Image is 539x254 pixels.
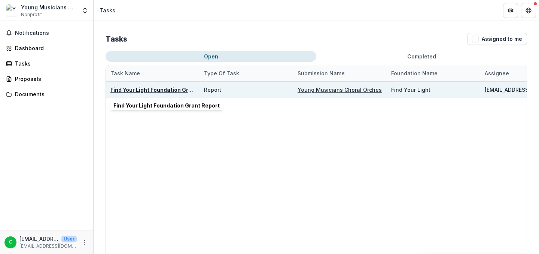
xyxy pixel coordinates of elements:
[106,34,127,43] h2: Tasks
[15,30,87,36] span: Notifications
[316,51,527,62] button: Completed
[19,235,58,243] p: [EMAIL_ADDRESS][DOMAIN_NAME]
[467,33,527,45] button: Assigned to me
[15,90,84,98] div: Documents
[3,73,90,85] a: Proposals
[21,3,77,11] div: Young Musicians Choral Orchestra
[391,86,430,94] div: Find Your Light
[503,3,518,18] button: Partners
[3,42,90,54] a: Dashboard
[106,65,200,81] div: Task Name
[15,60,84,67] div: Tasks
[387,65,480,81] div: Foundation Name
[80,238,89,247] button: More
[3,57,90,70] a: Tasks
[9,240,12,245] div: csmith@youngmusiciansco.org
[200,65,293,81] div: Type of Task
[100,6,115,14] div: Tasks
[298,87,493,93] a: Young Musicians Choral Orchestra - 2024 - FYL General Grant Application
[6,4,18,16] img: Young Musicians Choral Orchestra
[200,69,244,77] div: Type of Task
[521,3,536,18] button: Get Help
[3,88,90,100] a: Documents
[15,44,84,52] div: Dashboard
[61,236,77,242] p: User
[80,3,90,18] button: Open entity switcher
[293,65,387,81] div: Submission Name
[106,51,316,62] button: Open
[106,69,144,77] div: Task Name
[3,27,90,39] button: Notifications
[387,69,442,77] div: Foundation Name
[21,11,42,18] span: Nonprofit
[480,69,514,77] div: Assignee
[110,87,217,93] a: Find Your Light Foundation Grant Report
[97,5,118,16] nav: breadcrumb
[15,75,84,83] div: Proposals
[204,86,221,94] div: Report
[293,69,349,77] div: Submission Name
[19,243,77,250] p: [EMAIL_ADDRESS][DOMAIN_NAME]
